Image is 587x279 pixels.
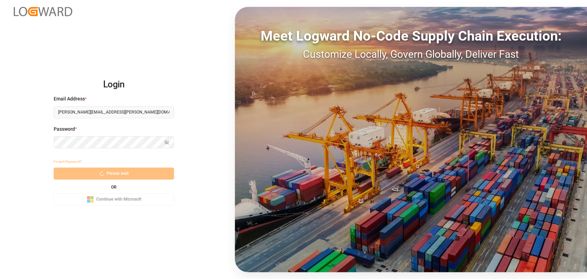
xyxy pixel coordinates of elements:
h2: Login [54,74,174,96]
span: Password [54,126,75,133]
img: Logward_new_orange.png [14,7,72,16]
input: Enter your email [54,106,174,118]
div: Meet Logward No-Code Supply Chain Execution: [235,26,587,46]
span: Email Address [54,95,85,103]
small: OR [111,185,117,189]
div: Customize Locally, Govern Globally, Deliver Fast [235,46,587,62]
